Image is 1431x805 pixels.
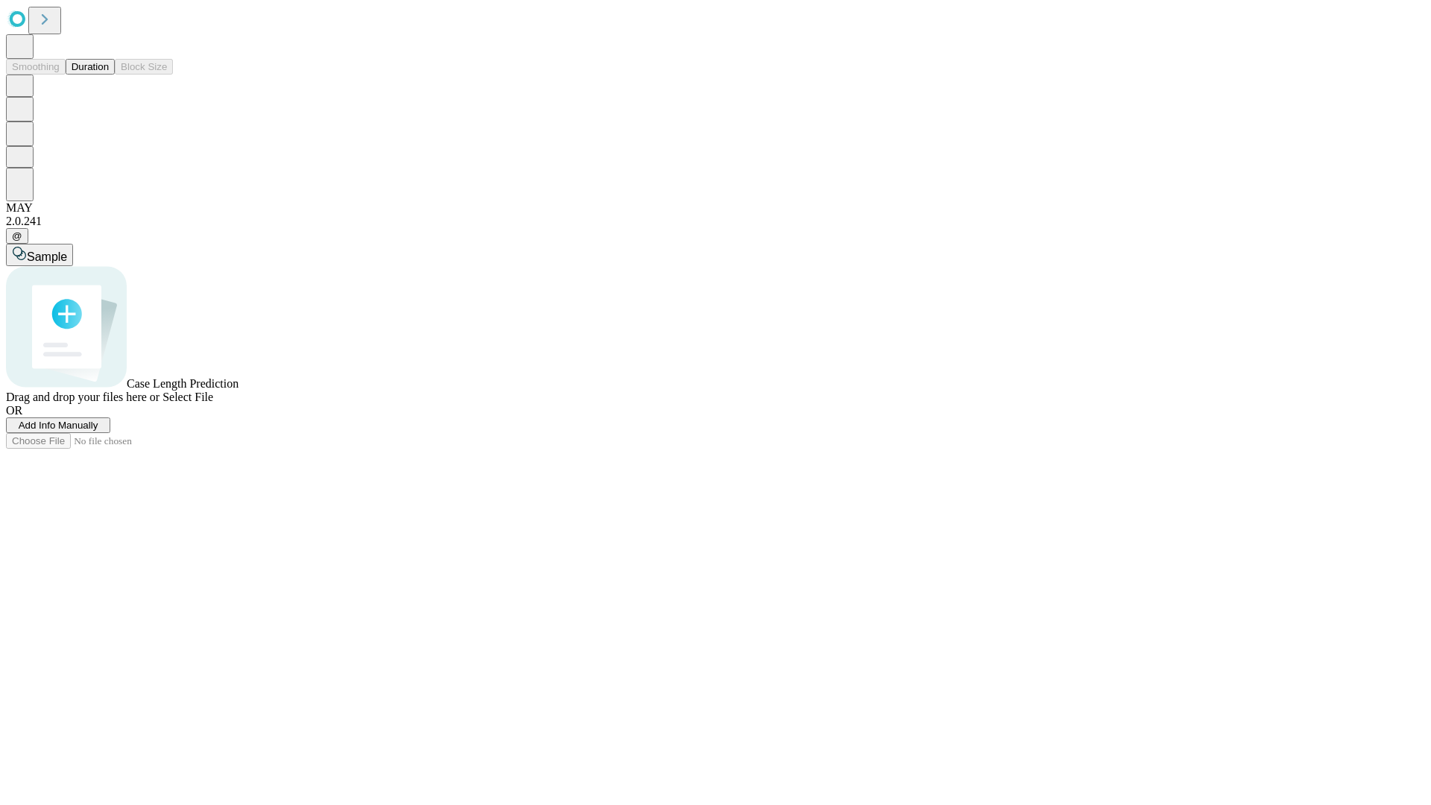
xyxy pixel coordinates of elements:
[6,228,28,244] button: @
[6,215,1425,228] div: 2.0.241
[162,391,213,403] span: Select File
[6,391,159,403] span: Drag and drop your files here or
[66,59,115,75] button: Duration
[6,417,110,433] button: Add Info Manually
[27,250,67,263] span: Sample
[6,244,73,266] button: Sample
[19,420,98,431] span: Add Info Manually
[6,59,66,75] button: Smoothing
[6,201,1425,215] div: MAY
[12,230,22,241] span: @
[115,59,173,75] button: Block Size
[127,377,238,390] span: Case Length Prediction
[6,404,22,417] span: OR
